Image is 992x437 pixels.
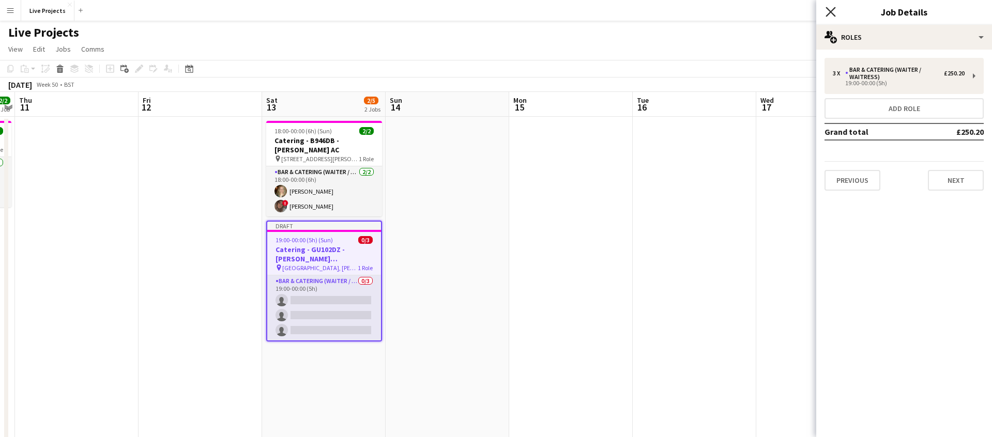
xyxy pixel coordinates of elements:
[266,221,382,341] app-job-card: Draft19:00-00:00 (5h) (Sun)0/3Catering - GU102DZ - [PERSON_NAME] [PERSON_NAME] [GEOGRAPHIC_DATA],...
[8,25,79,40] h1: Live Projects
[390,96,402,105] span: Sun
[825,98,984,119] button: Add role
[266,121,382,216] app-job-card: 18:00-00:00 (6h) (Sun)2/2Catering - B946DB - [PERSON_NAME] AC [STREET_ADDRESS][PERSON_NAME]1 Role...
[267,245,381,263] h3: Catering - GU102DZ - [PERSON_NAME] [PERSON_NAME]
[77,42,109,56] a: Comms
[513,96,527,105] span: Mon
[276,236,333,244] span: 19:00-00:00 (5h) (Sun)
[512,101,527,113] span: 15
[29,42,49,56] a: Edit
[358,264,373,272] span: 1 Role
[388,101,402,113] span: 14
[833,81,965,86] div: 19:00-00:00 (5h)
[816,5,992,19] h3: Job Details
[64,81,74,88] div: BST
[8,44,23,54] span: View
[922,123,984,140] td: £250.20
[928,170,984,191] button: Next
[825,170,880,191] button: Previous
[81,44,104,54] span: Comms
[833,70,845,77] div: 3 x
[33,44,45,54] span: Edit
[266,96,278,105] span: Sat
[51,42,75,56] a: Jobs
[34,81,60,88] span: Week 50
[141,101,151,113] span: 12
[281,155,359,163] span: [STREET_ADDRESS][PERSON_NAME]
[358,236,373,244] span: 0/3
[8,80,32,90] div: [DATE]
[266,166,382,216] app-card-role: Bar & Catering (Waiter / waitress)2/218:00-00:00 (6h)[PERSON_NAME]![PERSON_NAME]
[282,264,358,272] span: [GEOGRAPHIC_DATA], [PERSON_NAME][GEOGRAPHIC_DATA], [GEOGRAPHIC_DATA], [GEOGRAPHIC_DATA]
[265,101,278,113] span: 13
[55,44,71,54] span: Jobs
[143,96,151,105] span: Fri
[266,136,382,154] h3: Catering - B946DB - [PERSON_NAME] AC
[21,1,74,21] button: Live Projects
[359,127,374,135] span: 2/2
[637,96,649,105] span: Tue
[816,25,992,50] div: Roles
[944,70,965,77] div: £250.20
[19,96,32,105] span: Thu
[267,222,381,230] div: Draft
[759,101,774,113] span: 17
[845,66,944,81] div: Bar & Catering (Waiter / waitress)
[825,123,922,140] td: Grand total
[267,275,381,340] app-card-role: Bar & Catering (Waiter / waitress)0/319:00-00:00 (5h)
[4,42,27,56] a: View
[274,127,332,135] span: 18:00-00:00 (6h) (Sun)
[635,101,649,113] span: 16
[282,200,288,206] span: !
[18,101,32,113] span: 11
[364,105,380,113] div: 2 Jobs
[359,155,374,163] span: 1 Role
[760,96,774,105] span: Wed
[364,97,378,104] span: 2/5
